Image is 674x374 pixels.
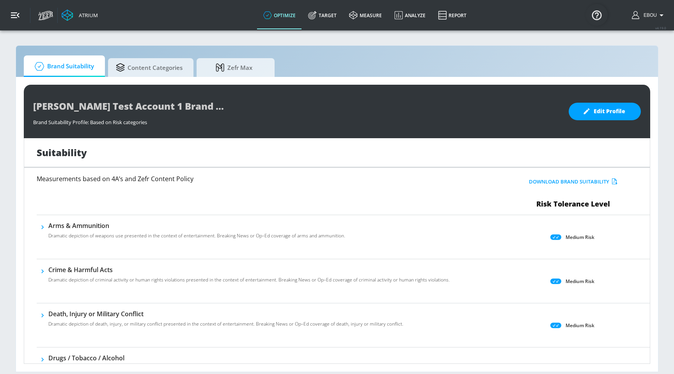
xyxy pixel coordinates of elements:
div: Crime & Harmful ActsDramatic depiction of criminal activity or human rights violations presented ... [48,265,450,288]
div: Death, Injury or Military ConflictDramatic depiction of death, injury, or military conflict prese... [48,310,403,332]
div: Arms & AmmunitionDramatic depiction of weapons use presented in the context of entertainment. Bre... [48,221,345,244]
span: Risk Tolerance Level [536,199,610,208]
button: Ebou [632,11,666,20]
h1: Suitability [37,146,87,159]
a: measure [343,1,388,29]
h6: Arms & Ammunition [48,221,345,230]
h6: Drugs / Tobacco / Alcohol [48,354,485,362]
p: Medium Risk [566,277,594,285]
span: Brand Suitability [32,57,94,76]
div: Atrium [76,12,98,19]
h6: Crime & Harmful Acts [48,265,450,274]
p: Medium Risk [566,233,594,241]
p: Dramatic depiction of weapons use presented in the context of entertainment. Breaking News or Op–... [48,232,345,239]
a: optimize [257,1,302,29]
button: Edit Profile [569,103,641,120]
span: Edit Profile [584,107,625,116]
span: Zefr Max [204,58,264,77]
p: Dramatic depiction of death, injury, or military conflict presented in the context of entertainme... [48,321,403,328]
h6: Death, Injury or Military Conflict [48,310,403,318]
span: Content Categories [116,58,183,77]
a: Atrium [62,9,98,21]
a: Analyze [388,1,432,29]
button: Open Resource Center [586,4,608,26]
a: Target [302,1,343,29]
button: Download Brand Suitability [527,176,619,188]
h6: Measurements based on 4A’s and Zefr Content Policy [37,176,445,182]
a: Report [432,1,473,29]
div: Brand Suitability Profile: Based on Risk categories [33,115,561,126]
span: v 4.19.0 [655,26,666,30]
p: Medium Risk [566,321,594,329]
span: login as: ebou.njie@zefr.com [640,12,657,18]
p: Dramatic depiction of criminal activity or human rights violations presented in the context of en... [48,276,450,283]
